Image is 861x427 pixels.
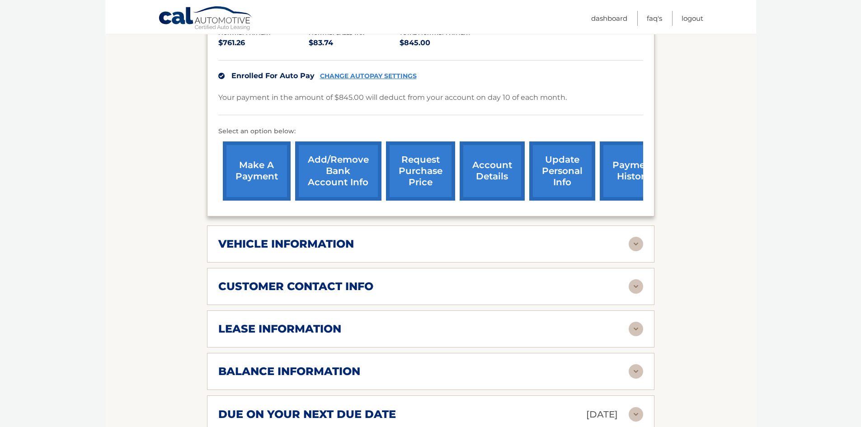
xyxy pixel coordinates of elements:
a: account details [460,141,525,201]
h2: due on your next due date [218,408,396,421]
a: payment history [600,141,668,201]
a: update personal info [529,141,595,201]
p: [DATE] [586,407,618,422]
p: $761.26 [218,37,309,49]
a: request purchase price [386,141,455,201]
img: accordion-rest.svg [629,322,643,336]
img: accordion-rest.svg [629,407,643,422]
p: Your payment in the amount of $845.00 will deduct from your account on day 10 of each month. [218,91,567,104]
h2: customer contact info [218,280,373,293]
a: Logout [682,11,703,26]
a: Dashboard [591,11,627,26]
img: accordion-rest.svg [629,237,643,251]
a: Cal Automotive [158,6,253,32]
img: accordion-rest.svg [629,364,643,379]
span: Enrolled For Auto Pay [231,71,315,80]
p: $83.74 [309,37,400,49]
h2: vehicle information [218,237,354,251]
img: accordion-rest.svg [629,279,643,294]
a: Add/Remove bank account info [295,141,381,201]
a: make a payment [223,141,291,201]
img: check.svg [218,73,225,79]
p: Select an option below: [218,126,643,137]
a: FAQ's [647,11,662,26]
p: $845.00 [400,37,490,49]
h2: lease information [218,322,341,336]
h2: balance information [218,365,360,378]
a: CHANGE AUTOPAY SETTINGS [320,72,417,80]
